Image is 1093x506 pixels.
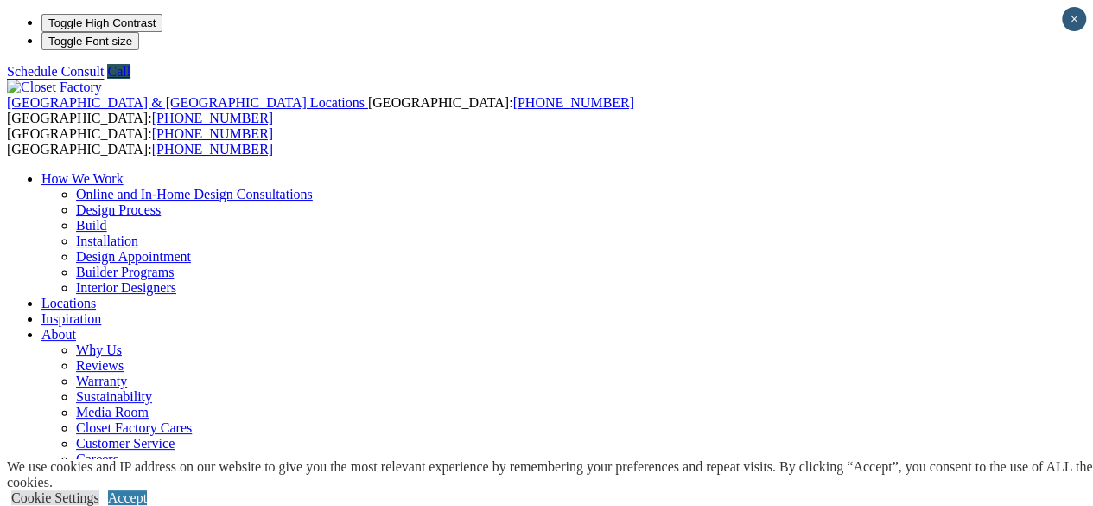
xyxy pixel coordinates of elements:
a: Design Process [76,202,161,217]
span: [GEOGRAPHIC_DATA]: [GEOGRAPHIC_DATA]: [7,126,273,157]
a: Reviews [76,358,124,373]
a: About [41,327,76,342]
a: Customer Service [76,436,175,451]
a: Why Us [76,343,122,357]
a: Media Room [76,405,149,420]
a: [PHONE_NUMBER] [152,142,273,157]
a: Inspiration [41,311,101,326]
a: Build [76,218,107,233]
a: Cookie Settings [11,490,99,505]
a: Builder Programs [76,265,174,279]
a: Schedule Consult [7,64,104,79]
a: Design Appointment [76,249,191,264]
a: Online and In-Home Design Consultations [76,187,313,202]
a: Closet Factory Cares [76,420,192,435]
a: Warranty [76,374,127,388]
span: Toggle Font size [48,35,132,48]
button: Close [1062,7,1086,31]
a: Installation [76,234,138,248]
span: [GEOGRAPHIC_DATA]: [GEOGRAPHIC_DATA]: [7,95,634,125]
a: Sustainability [76,389,152,404]
a: [PHONE_NUMBER] [512,95,633,110]
button: Toggle Font size [41,32,139,50]
a: Accept [108,490,147,505]
a: [GEOGRAPHIC_DATA] & [GEOGRAPHIC_DATA] Locations [7,95,368,110]
span: [GEOGRAPHIC_DATA] & [GEOGRAPHIC_DATA] Locations [7,95,365,110]
a: Careers [76,452,118,466]
span: Toggle High Contrast [48,16,156,29]
img: Closet Factory [7,80,102,95]
a: [PHONE_NUMBER] [152,111,273,125]
a: [PHONE_NUMBER] [152,126,273,141]
button: Toggle High Contrast [41,14,162,32]
a: How We Work [41,171,124,186]
a: Locations [41,296,96,311]
a: Interior Designers [76,280,176,295]
a: Call [107,64,130,79]
div: We use cookies and IP address on our website to give you the most relevant experience by remember... [7,459,1093,490]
